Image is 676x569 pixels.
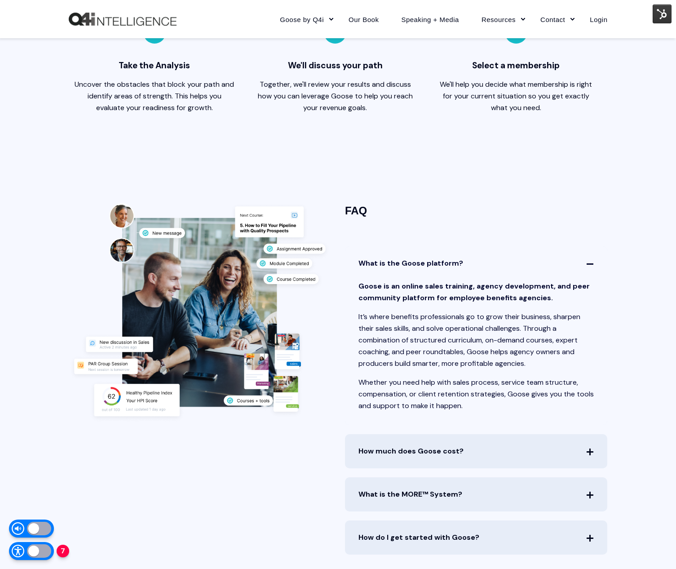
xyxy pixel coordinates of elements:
span: Uncover the obstacles that block your path and identify areas of strength. This helps you evaluat... [75,80,234,112]
span: What is the MORE™ System? [345,477,608,511]
span: How do I get started with Goose? [345,520,608,555]
p: Whether you need help with sales process, service team structure, compensation, or client retenti... [358,377,594,412]
img: Q4intelligence, LLC logo [69,13,177,26]
p: It’s where benefits professionals go to grow their business, sharpen their sales skills, and solv... [358,311,594,369]
img: An image of two people working together at a desk surrounded by icons and graphics that represent... [69,202,331,422]
span: We'll discuss your path [254,60,417,78]
span: Select a membership [435,60,598,78]
h4: FAQ [345,202,367,219]
span: How much does Goose cost? [345,434,608,468]
img: HubSpot Tools Menu Toggle [653,4,672,23]
a: Back to Home [69,13,177,26]
span: We'll help you decide what membership is right for your current situation so you get exactly what... [440,80,592,112]
span: Together, we'll review your results and discuss how you can leverage Goose to help you reach your... [258,80,413,112]
strong: Goose is an online sales training, agency development, and peer community platform for employee b... [358,281,590,302]
iframe: Chat Widget [631,526,676,569]
span: Take the Analysis [73,60,236,78]
span: What is the Goose platform? [345,246,608,280]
